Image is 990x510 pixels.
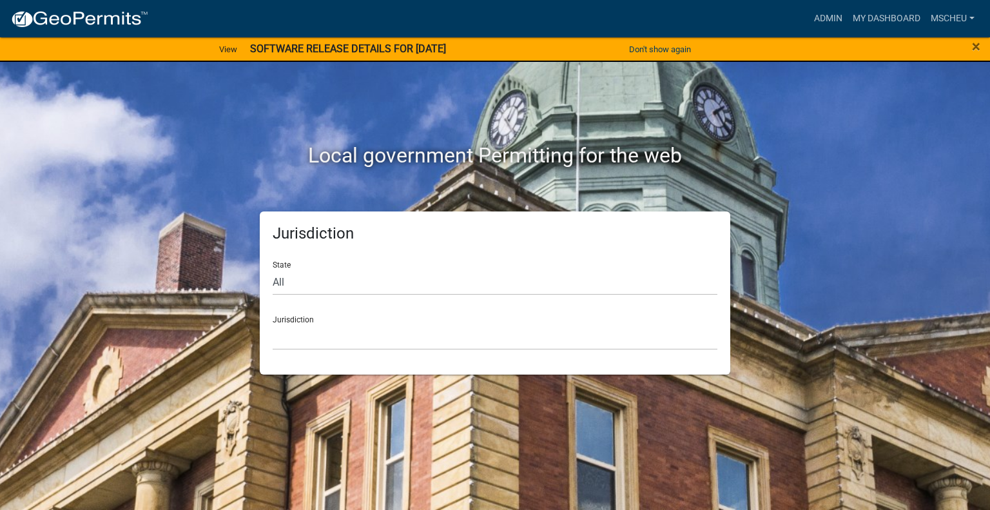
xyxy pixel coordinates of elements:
h5: Jurisdiction [273,224,717,243]
strong: SOFTWARE RELEASE DETAILS FOR [DATE] [250,43,446,55]
button: Close [972,39,980,54]
h2: Local government Permitting for the web [137,143,853,168]
a: View [214,39,242,60]
button: Don't show again [624,39,696,60]
span: × [972,37,980,55]
a: Admin [809,6,848,31]
a: My Dashboard [848,6,926,31]
a: mscheu [926,6,980,31]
